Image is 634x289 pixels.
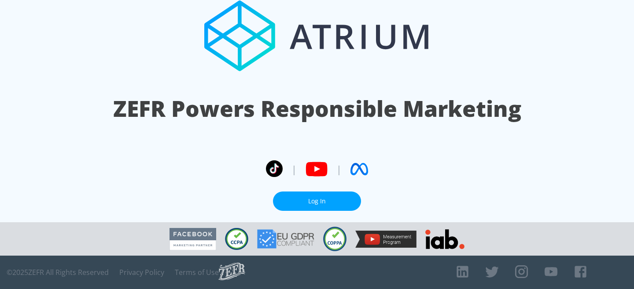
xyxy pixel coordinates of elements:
img: GDPR Compliant [257,229,314,249]
h1: ZEFR Powers Responsible Marketing [113,94,521,124]
a: Privacy Policy [119,268,164,277]
img: CCPA Compliant [225,228,248,250]
span: | [336,163,342,176]
img: IAB [425,229,464,249]
a: Terms of Use [175,268,219,277]
img: YouTube Measurement Program [355,231,417,248]
img: COPPA Compliant [323,227,346,251]
span: | [291,163,297,176]
span: © 2025 ZEFR All Rights Reserved [7,268,109,277]
a: Log In [273,191,361,211]
img: Facebook Marketing Partner [170,228,216,250]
